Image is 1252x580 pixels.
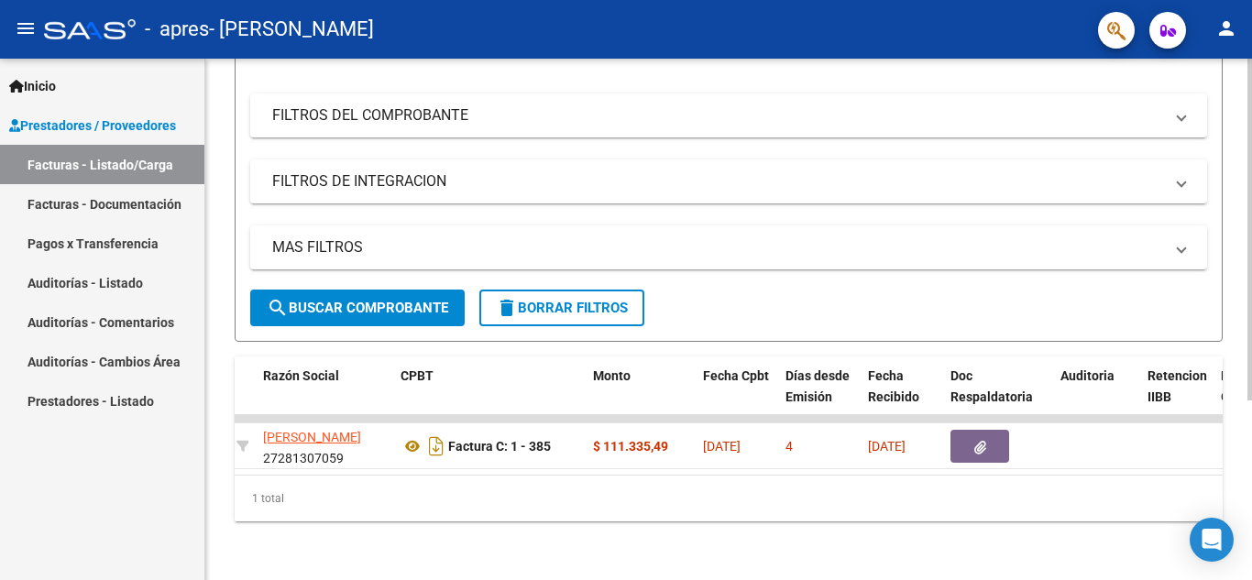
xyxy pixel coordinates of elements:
span: [DATE] [868,439,906,454]
button: Borrar Filtros [479,290,644,326]
span: Retencion IIBB [1148,368,1207,404]
span: [DATE] [703,439,741,454]
mat-panel-title: MAS FILTROS [272,237,1163,257]
span: Monto [593,368,631,383]
span: CPBT [401,368,434,383]
span: Razón Social [263,368,339,383]
span: Prestadores / Proveedores [9,115,176,136]
button: Buscar Comprobante [250,290,465,326]
strong: $ 111.335,49 [593,439,668,454]
span: Fecha Cpbt [703,368,769,383]
datatable-header-cell: CPBT [393,356,586,437]
span: Fecha Recibido [868,368,919,404]
span: Auditoria [1060,368,1115,383]
mat-icon: search [267,297,289,319]
div: 27281307059 [263,427,386,465]
mat-expansion-panel-header: FILTROS DE INTEGRACION [250,159,1207,203]
span: Inicio [9,76,56,96]
mat-icon: delete [496,297,518,319]
span: Doc Respaldatoria [950,368,1033,404]
i: Descargar documento [424,432,448,461]
span: Buscar Comprobante [267,300,448,316]
datatable-header-cell: Fecha Cpbt [696,356,778,437]
span: Borrar Filtros [496,300,628,316]
datatable-header-cell: Razón Social [256,356,393,437]
span: 4 [785,439,793,454]
datatable-header-cell: Fecha Recibido [861,356,943,437]
strong: Factura C: 1 - 385 [448,439,551,454]
datatable-header-cell: Auditoria [1053,356,1140,437]
mat-expansion-panel-header: FILTROS DEL COMPROBANTE [250,93,1207,137]
span: [PERSON_NAME] [263,430,361,444]
mat-panel-title: FILTROS DEL COMPROBANTE [272,105,1163,126]
span: - [PERSON_NAME] [209,9,374,49]
span: - apres [145,9,209,49]
div: 1 total [235,476,1223,521]
datatable-header-cell: Doc Respaldatoria [943,356,1053,437]
mat-expansion-panel-header: MAS FILTROS [250,225,1207,269]
datatable-header-cell: Retencion IIBB [1140,356,1214,437]
mat-icon: menu [15,17,37,39]
mat-panel-title: FILTROS DE INTEGRACION [272,171,1163,192]
mat-icon: person [1215,17,1237,39]
datatable-header-cell: Días desde Emisión [778,356,861,437]
div: Open Intercom Messenger [1190,518,1234,562]
datatable-header-cell: Monto [586,356,696,437]
span: Días desde Emisión [785,368,850,404]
